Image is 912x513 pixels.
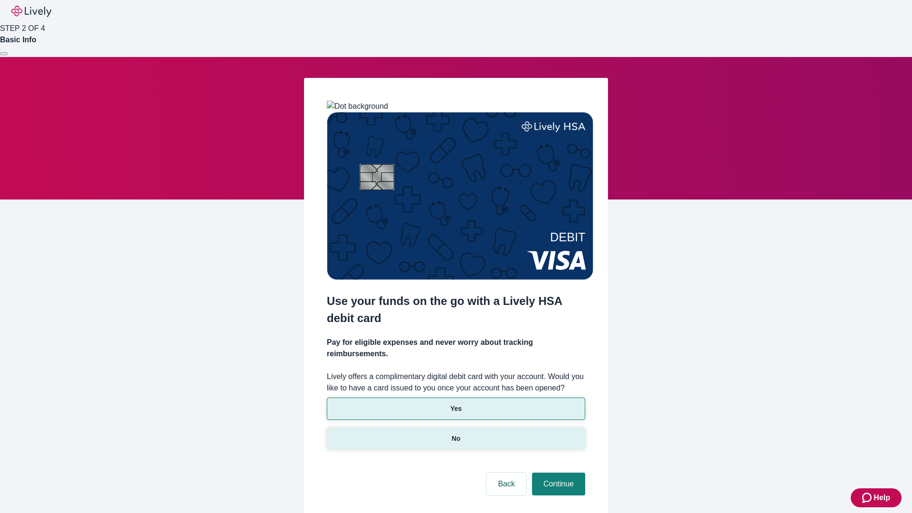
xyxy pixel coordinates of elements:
[327,427,585,450] button: No
[327,337,585,360] h4: Pay for eligible expenses and never worry about tracking reimbursements.
[862,492,874,503] svg: Zendesk support icon
[11,6,51,17] img: Lively
[327,112,593,280] img: Debit card
[532,473,585,495] button: Continue
[874,492,890,503] span: Help
[851,488,902,507] button: Zendesk support iconHelp
[327,101,388,112] img: Dot background
[450,404,462,414] p: Yes
[452,434,461,444] p: No
[327,371,585,394] label: Lively offers a complimentary digital debit card with your account. Would you like to have a card...
[327,293,585,327] h2: Use your funds on the go with a Lively HSA debit card
[486,473,526,495] button: Back
[327,398,585,420] button: Yes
